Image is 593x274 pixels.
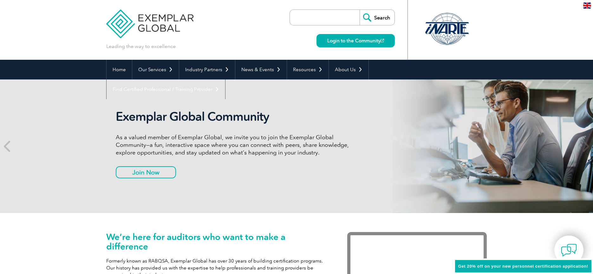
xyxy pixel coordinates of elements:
a: Our Services [132,60,179,79]
a: Find Certified Professional / Training Provider [107,79,225,99]
p: As a valued member of Exemplar Global, we invite you to join the Exemplar Global Community—a fun,... [116,134,354,156]
h1: We’re here for auditors who want to make a difference [106,232,328,251]
span: Get 20% off on your new personnel certification application! [458,264,588,269]
img: en [583,3,591,9]
img: contact-chat.png [561,242,577,258]
img: open_square.png [381,39,384,42]
a: Home [107,60,132,79]
a: Join Now [116,166,176,178]
a: News & Events [235,60,287,79]
input: Search [360,10,394,25]
a: About Us [329,60,368,79]
a: Resources [287,60,329,79]
p: Leading the way to excellence [106,43,176,50]
h2: Exemplar Global Community [116,109,354,124]
a: Login to the Community [316,34,395,47]
a: Industry Partners [179,60,235,79]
